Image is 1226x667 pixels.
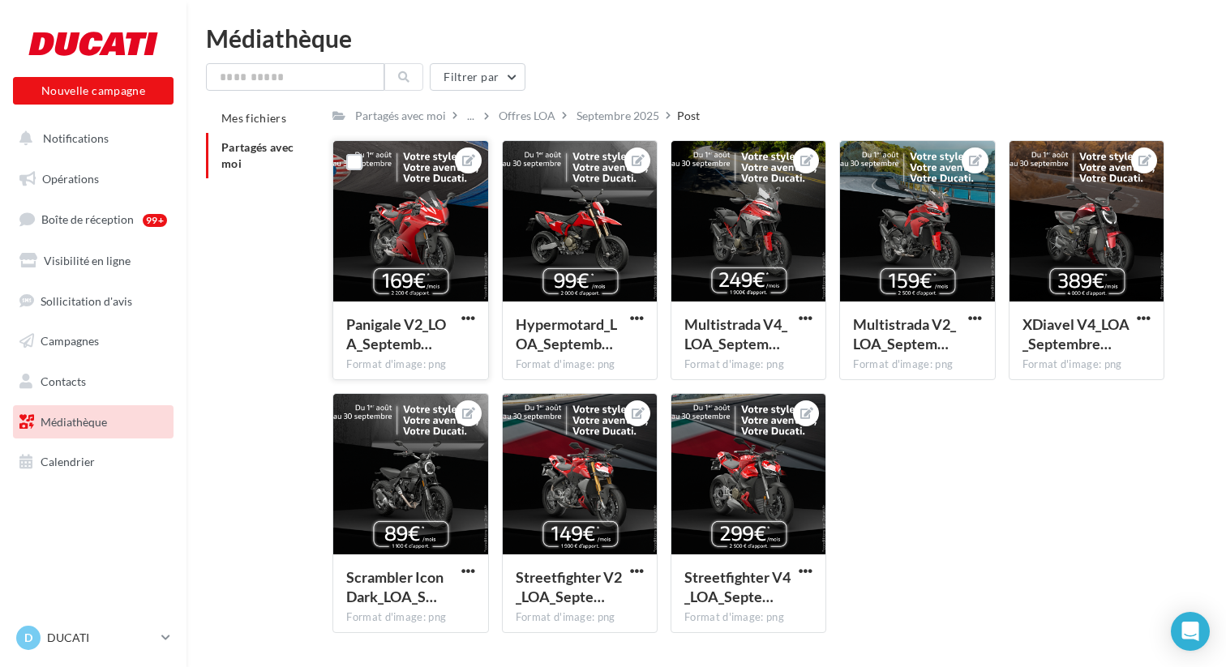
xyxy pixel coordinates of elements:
a: D DUCATI [13,622,174,653]
p: DUCATI [47,630,155,646]
a: Opérations [10,162,177,196]
button: Notifications [10,122,170,156]
div: Open Intercom Messenger [1171,612,1210,651]
span: Hypermotard_LOA_Septembre 2025 [516,315,617,353]
span: Campagnes [41,334,99,348]
a: Campagnes [10,324,177,358]
div: Format d'image: png [853,357,981,372]
span: Panigale V2_LOA_Septembre 2025 [346,315,446,353]
span: Contacts [41,374,86,388]
div: Format d'image: png [516,357,644,372]
div: Format d'image: png [346,610,474,625]
span: Boîte de réception [41,212,134,226]
div: Format d'image: png [516,610,644,625]
span: Mes fichiers [221,111,286,125]
div: Format d'image: png [684,357,812,372]
span: Calendrier [41,455,95,468]
span: Opérations [42,172,99,186]
span: XDiavel V4_LOA_Septembre 2025 [1022,315,1130,353]
span: Notifications [43,131,109,145]
span: Médiathèque [41,415,107,429]
span: Streetfighter V4_LOA_Septembre 2025 [684,568,791,605]
div: Format d'image: png [1022,357,1151,372]
a: Sollicitation d'avis [10,284,177,319]
span: Sollicitation d'avis [41,293,132,307]
div: Médiathèque [206,26,1207,50]
div: Format d'image: png [684,610,812,625]
span: Multistrada V2_LOA_Septembre 2025 [853,315,956,353]
span: Streetfighter V2_LOA_Septembre 2025 [516,568,622,605]
div: Partagés avec moi [355,108,446,124]
span: D [24,630,32,646]
a: Boîte de réception99+ [10,202,177,237]
span: Visibilité en ligne [44,254,131,267]
span: Multistrada V4_LOA_Septembre 2025 [684,315,787,353]
a: Visibilité en ligne [10,244,177,278]
button: Filtrer par [430,63,525,91]
div: Post [677,108,700,124]
div: Septembre 2025 [577,108,659,124]
span: Scrambler Icon Dark_LOA_Septembre [346,568,444,605]
div: Format d'image: png [346,357,474,372]
span: Partagés avec moi [221,140,294,170]
div: ... [464,105,478,127]
div: Offres LOA [499,108,555,124]
a: Calendrier [10,445,177,479]
a: Contacts [10,365,177,399]
a: Médiathèque [10,405,177,439]
div: 99+ [143,214,167,227]
button: Nouvelle campagne [13,77,174,105]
